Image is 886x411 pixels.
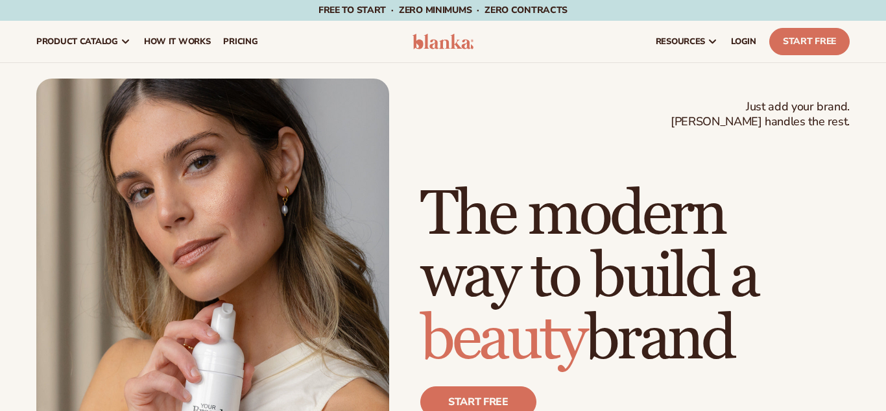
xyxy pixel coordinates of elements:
span: beauty [420,301,585,377]
a: How It Works [138,21,217,62]
a: product catalog [30,21,138,62]
span: LOGIN [731,36,756,47]
span: product catalog [36,36,118,47]
img: logo [413,34,473,49]
span: Free to start · ZERO minimums · ZERO contracts [318,4,568,16]
span: Just add your brand. [PERSON_NAME] handles the rest. [671,99,850,130]
a: pricing [217,21,264,62]
a: resources [649,21,724,62]
span: How It Works [144,36,211,47]
span: pricing [223,36,257,47]
a: Start Free [769,28,850,55]
h1: The modern way to build a brand [420,184,850,371]
span: resources [656,36,705,47]
a: LOGIN [724,21,763,62]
